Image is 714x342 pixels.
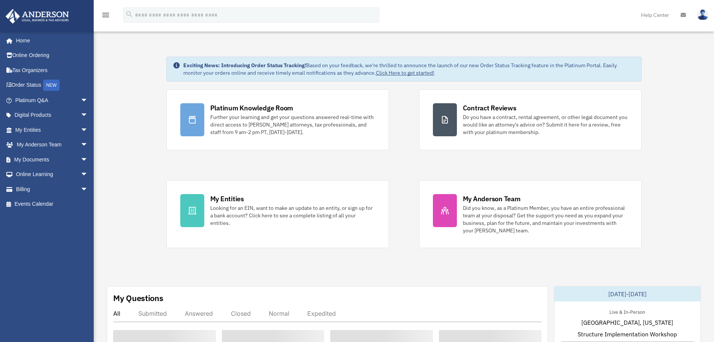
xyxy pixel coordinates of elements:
div: My Questions [113,292,163,304]
a: Contract Reviews Do you have a contract, rental agreement, or other legal document you would like... [419,89,642,150]
a: Events Calendar [5,197,99,212]
div: Further your learning and get your questions answered real-time with direct access to [PERSON_NAM... [210,113,375,136]
i: menu [101,11,110,20]
a: menu [101,13,110,20]
div: Looking for an EIN, want to make an update to an entity, or sign up for a bank account? Click her... [210,204,375,227]
a: Platinum Q&Aarrow_drop_down [5,93,99,108]
div: Did you know, as a Platinum Member, you have an entire professional team at your disposal? Get th... [463,204,628,234]
i: search [125,10,133,18]
div: My Entities [210,194,244,203]
span: arrow_drop_down [81,108,96,123]
div: Based on your feedback, we're thrilled to announce the launch of our new Order Status Tracking fe... [183,62,635,77]
a: My Anderson Team Did you know, as a Platinum Member, you have an entire professional team at your... [419,180,642,248]
a: Tax Organizers [5,63,99,78]
a: Home [5,33,96,48]
a: Billingarrow_drop_down [5,182,99,197]
strong: Exciting News: Introducing Order Status Tracking! [183,62,306,69]
span: Structure Implementation Workshop [578,330,677,339]
span: arrow_drop_down [81,152,96,167]
a: Online Ordering [5,48,99,63]
div: Live & In-Person [603,307,651,315]
a: Click Here to get started! [376,69,434,76]
div: Contract Reviews [463,103,516,113]
span: arrow_drop_down [81,93,96,108]
div: Submitted [138,310,167,317]
div: Expedited [307,310,336,317]
img: Anderson Advisors Platinum Portal [3,9,71,24]
a: Online Learningarrow_drop_down [5,167,99,182]
a: Digital Productsarrow_drop_down [5,108,99,123]
div: Normal [269,310,289,317]
span: arrow_drop_down [81,167,96,182]
span: arrow_drop_down [81,182,96,197]
a: My Documentsarrow_drop_down [5,152,99,167]
div: All [113,310,120,317]
div: Do you have a contract, rental agreement, or other legal document you would like an attorney's ad... [463,113,628,136]
div: My Anderson Team [463,194,521,203]
span: arrow_drop_down [81,137,96,153]
div: Platinum Knowledge Room [210,103,293,113]
span: arrow_drop_down [81,122,96,138]
span: [GEOGRAPHIC_DATA], [US_STATE] [581,318,673,327]
div: [DATE]-[DATE] [554,286,701,301]
a: My Entitiesarrow_drop_down [5,122,99,137]
a: Platinum Knowledge Room Further your learning and get your questions answered real-time with dire... [166,89,389,150]
a: My Entities Looking for an EIN, want to make an update to an entity, or sign up for a bank accoun... [166,180,389,248]
div: NEW [43,80,60,91]
img: User Pic [697,9,708,20]
div: Answered [185,310,213,317]
a: My Anderson Teamarrow_drop_down [5,137,99,152]
a: Order StatusNEW [5,78,99,93]
div: Closed [231,310,251,317]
